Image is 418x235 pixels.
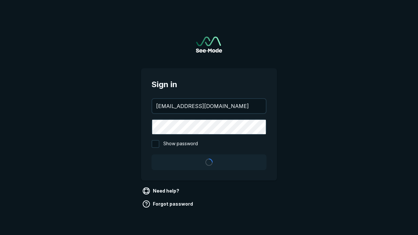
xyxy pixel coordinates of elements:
a: Need help? [141,186,182,196]
input: your@email.com [152,99,266,113]
a: Forgot password [141,199,196,209]
span: Sign in [152,79,266,90]
span: Show password [163,140,198,148]
a: Go to sign in [196,37,222,53]
img: See-Mode Logo [196,37,222,53]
